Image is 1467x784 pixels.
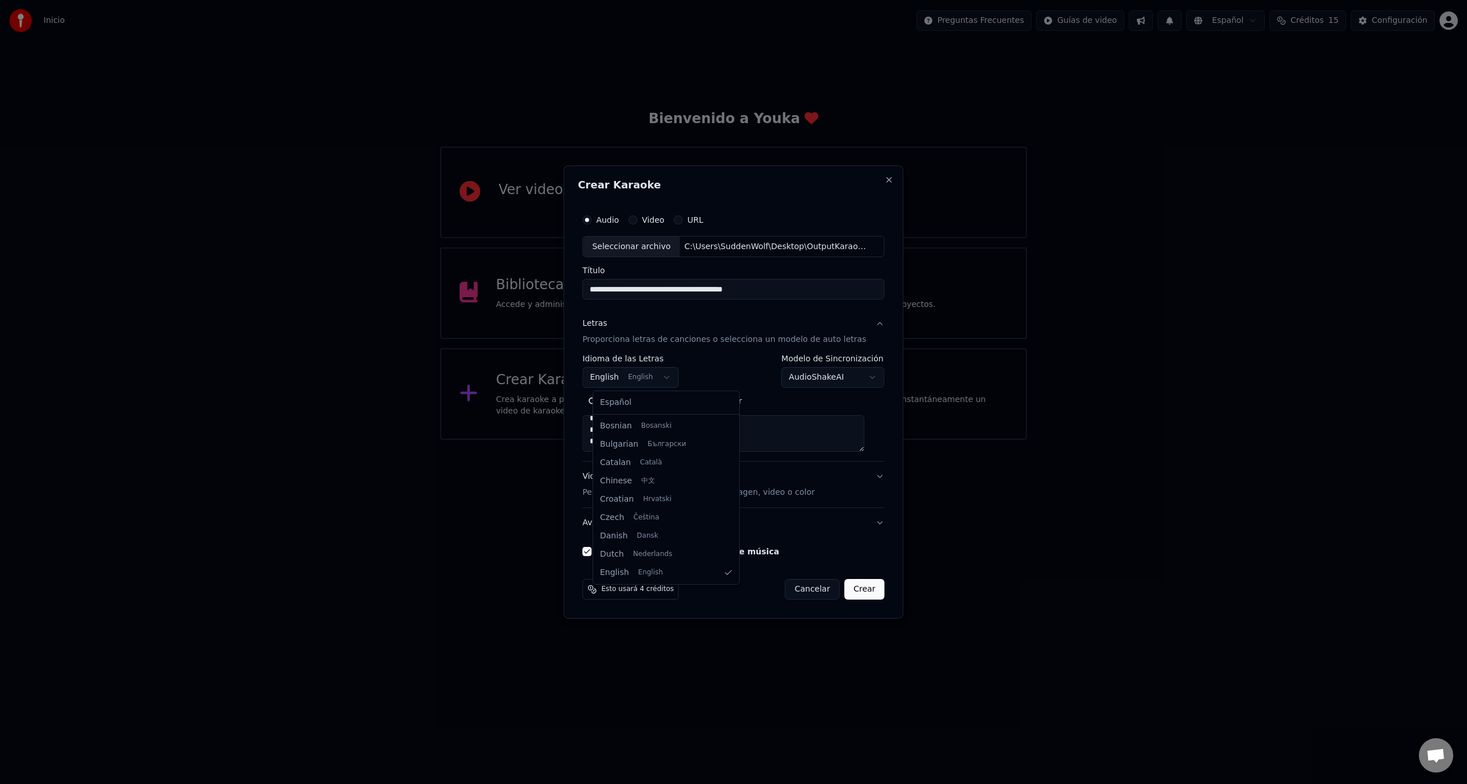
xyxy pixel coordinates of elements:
span: Nederlands [633,550,672,559]
span: Hrvatski [643,495,672,504]
span: Czech [600,512,624,523]
span: Bulgarian [600,439,638,450]
span: Catalan [600,457,631,468]
span: Dansk [637,531,658,541]
span: Bosanski [641,421,672,431]
span: 中文 [641,476,655,486]
span: Chinese [600,475,632,487]
span: Español [600,397,631,408]
span: Čeština [633,513,659,522]
span: Български [648,440,686,449]
span: Croatian [600,494,634,505]
span: Català [640,458,662,467]
span: Danish [600,530,627,542]
span: English [638,568,663,577]
span: Bosnian [600,420,632,432]
span: Dutch [600,549,624,560]
span: English [600,567,629,578]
